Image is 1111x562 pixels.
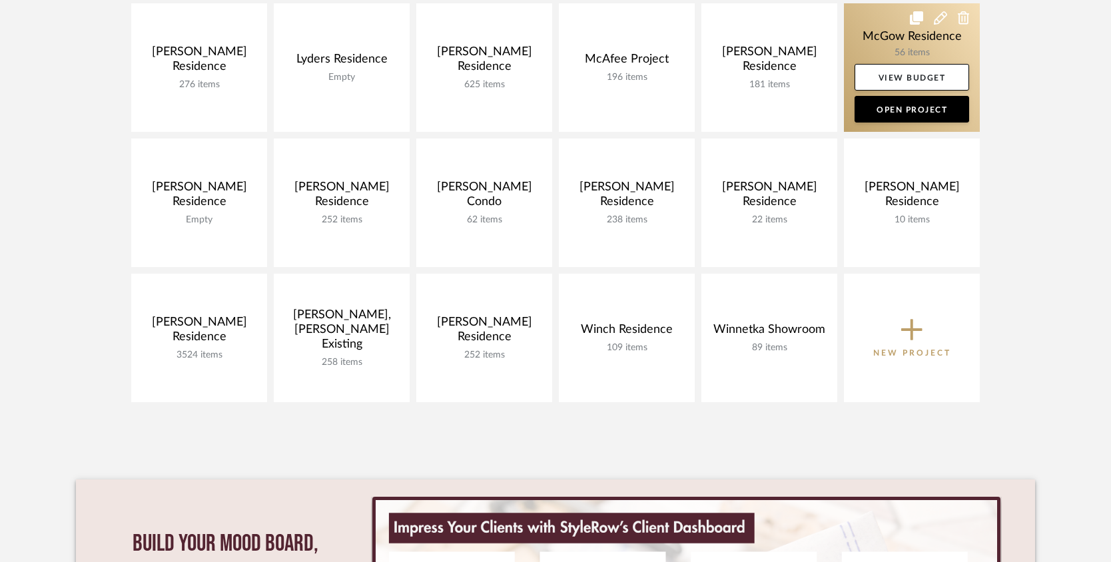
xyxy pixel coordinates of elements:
[569,52,684,72] div: McAfee Project
[284,52,399,72] div: Lyders Residence
[142,45,256,79] div: [PERSON_NAME] Residence
[855,96,969,123] a: Open Project
[427,214,542,226] div: 62 items
[427,350,542,361] div: 252 items
[427,180,542,214] div: [PERSON_NAME] Condo
[142,315,256,350] div: [PERSON_NAME] Residence
[142,79,256,91] div: 276 items
[712,322,827,342] div: Winnetka Showroom
[712,180,827,214] div: [PERSON_NAME] Residence
[427,79,542,91] div: 625 items
[712,214,827,226] div: 22 items
[569,342,684,354] div: 109 items
[855,214,969,226] div: 10 items
[712,79,827,91] div: 181 items
[855,64,969,91] a: View Budget
[284,357,399,368] div: 258 items
[569,72,684,83] div: 196 items
[873,346,951,360] p: New Project
[712,45,827,79] div: [PERSON_NAME] Residence
[569,322,684,342] div: Winch Residence
[142,350,256,361] div: 3524 items
[284,308,399,357] div: [PERSON_NAME], [PERSON_NAME] Existing
[569,214,684,226] div: 238 items
[142,214,256,226] div: Empty
[427,45,542,79] div: [PERSON_NAME] Residence
[427,315,542,350] div: [PERSON_NAME] Residence
[712,342,827,354] div: 89 items
[284,72,399,83] div: Empty
[284,180,399,214] div: [PERSON_NAME] Residence
[284,214,399,226] div: 252 items
[844,274,980,402] button: New Project
[569,180,684,214] div: [PERSON_NAME] Residence
[142,180,256,214] div: [PERSON_NAME] Residence
[855,180,969,214] div: [PERSON_NAME] Residence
